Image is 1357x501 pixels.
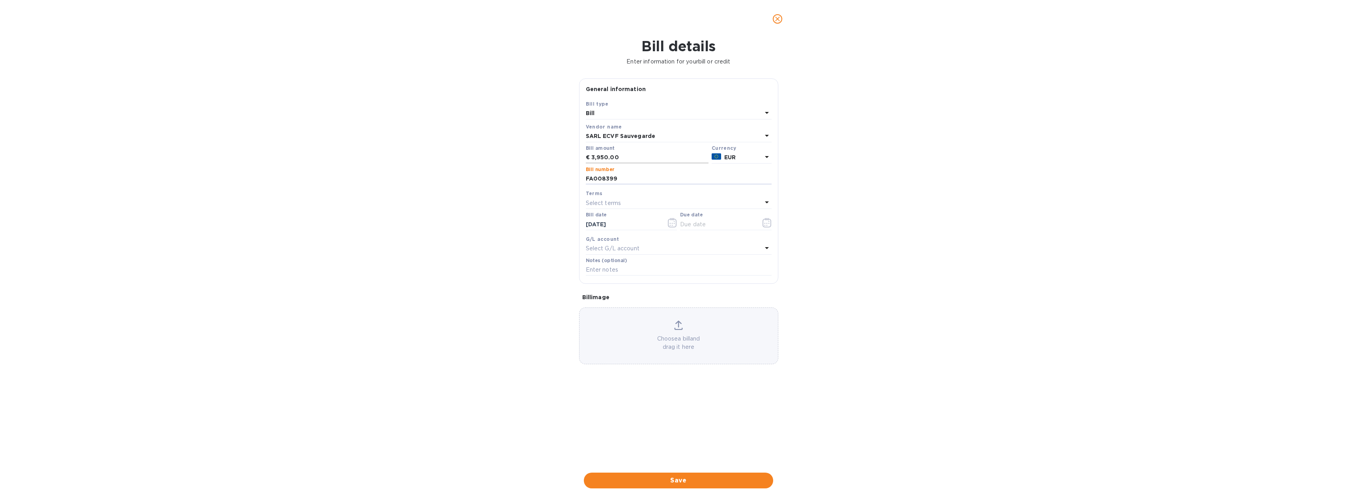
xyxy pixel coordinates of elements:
p: Enter information for your bill or credit [6,58,1351,66]
button: close [768,9,787,28]
input: Due date [680,218,755,230]
b: Terms [586,190,603,196]
h1: Bill details [6,38,1351,54]
label: Bill amount [586,146,614,151]
p: Select G/L account [586,244,639,253]
b: Bill type [586,101,609,107]
button: Save [584,473,773,488]
b: General information [586,86,646,92]
b: Vendor name [586,124,622,130]
input: Select date [586,218,660,230]
b: Bill [586,110,595,116]
label: Notes (optional) [586,258,627,263]
input: Enter bill number [586,173,772,185]
label: Bill date [586,213,607,218]
div: € [586,152,591,164]
p: Bill image [582,293,775,301]
b: G/L account [586,236,619,242]
p: Choose a bill and drag it here [579,335,778,351]
label: Due date [680,213,703,218]
b: EUR [724,154,736,160]
p: Select terms [586,199,621,207]
b: SARL ECVF Sauvegarde [586,133,656,139]
span: Save [590,476,767,485]
label: Bill number [586,167,614,172]
b: Currency [712,145,736,151]
input: € Enter bill amount [591,152,708,164]
input: Enter notes [586,264,772,276]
